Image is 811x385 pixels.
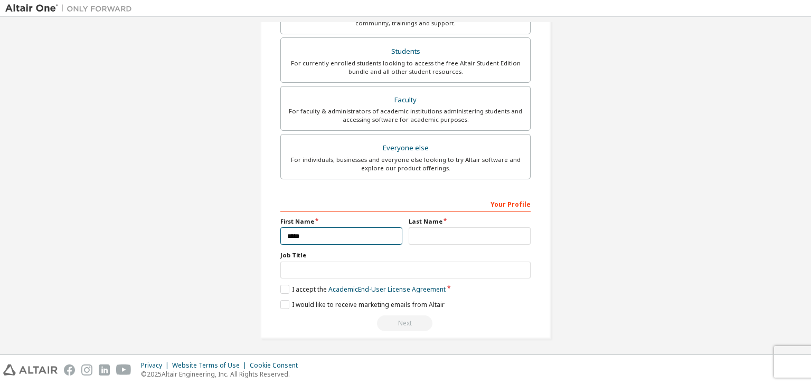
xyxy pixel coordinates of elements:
[287,93,524,108] div: Faculty
[99,364,110,376] img: linkedin.svg
[250,361,304,370] div: Cookie Consent
[287,107,524,124] div: For faculty & administrators of academic institutions administering students and accessing softwa...
[3,364,58,376] img: altair_logo.svg
[328,285,446,294] a: Academic End-User License Agreement
[280,300,445,309] label: I would like to receive marketing emails from Altair
[64,364,75,376] img: facebook.svg
[141,370,304,379] p: © 2025 Altair Engineering, Inc. All Rights Reserved.
[172,361,250,370] div: Website Terms of Use
[287,44,524,59] div: Students
[280,195,531,212] div: Your Profile
[81,364,92,376] img: instagram.svg
[287,141,524,156] div: Everyone else
[280,315,531,331] div: Read and acccept EULA to continue
[287,156,524,172] div: For individuals, businesses and everyone else looking to try Altair software and explore our prod...
[5,3,137,14] img: Altair One
[280,251,531,259] label: Job Title
[280,217,402,226] label: First Name
[409,217,531,226] label: Last Name
[280,285,446,294] label: I accept the
[287,59,524,76] div: For currently enrolled students looking to access the free Altair Student Edition bundle and all ...
[141,361,172,370] div: Privacy
[116,364,131,376] img: youtube.svg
